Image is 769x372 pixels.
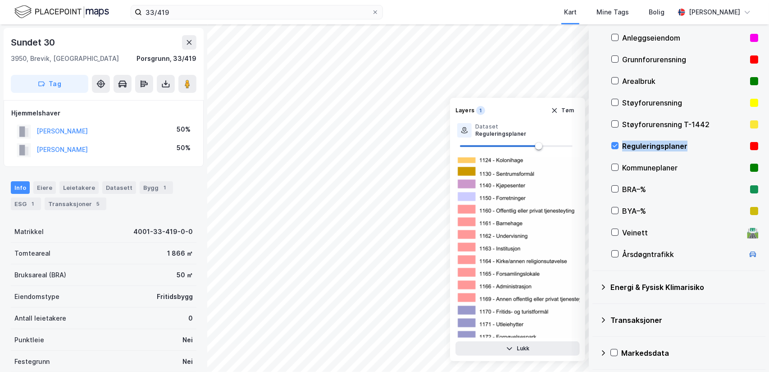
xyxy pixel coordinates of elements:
button: Tag [11,75,88,93]
div: Støyforurensning T-1442 [622,119,746,130]
div: Bygg [140,181,173,194]
div: ESG [11,197,41,210]
div: Nei [182,335,193,345]
div: 1 866 ㎡ [167,248,193,259]
div: 1 [28,199,37,208]
div: 50% [177,124,191,135]
div: Energi & Fysisk Klimarisiko [610,282,758,293]
button: Lukk [455,341,580,356]
div: Støyforurensning [622,97,746,108]
div: Reguleringsplaner [622,141,746,152]
div: Transaksjoner [45,197,106,210]
div: BYA–% [622,206,746,216]
div: Arealbruk [622,76,746,87]
div: [PERSON_NAME] [689,7,740,18]
div: Årsdøgntrafikk [622,249,744,260]
div: Bruksareal (BRA) [14,270,66,280]
div: 1 [476,106,485,115]
div: Antall leietakere [14,313,66,324]
div: 5 [94,199,103,208]
div: Kart [564,7,577,18]
div: Markedsdata [621,348,758,358]
div: Kontrollprogram for chat [724,329,769,372]
div: Info [11,181,30,194]
div: Datasett [102,181,136,194]
div: Matrikkel [14,226,44,237]
div: Veinett [622,227,744,238]
input: Søk på adresse, matrikkel, gårdeiere, leietakere eller personer [142,5,372,19]
img: logo.f888ab2527a4732fd821a326f86c7f29.svg [14,4,109,20]
div: Festegrunn [14,356,50,367]
div: Kommuneplaner [622,162,746,173]
div: Leietakere [59,181,99,194]
div: Hjemmelshaver [11,108,196,119]
div: 🛣️ [747,227,759,239]
div: 0 [188,313,193,324]
div: Fritidsbygg [157,291,193,302]
div: Anleggseiendom [622,32,746,43]
div: 3950, Brevik, [GEOGRAPHIC_DATA] [11,53,119,64]
div: Grunnforurensning [622,54,746,65]
div: Punktleie [14,335,44,345]
div: Bolig [649,7,664,18]
div: Sundet 30 [11,35,57,50]
div: Eiendomstype [14,291,59,302]
div: 4001-33-419-0-0 [133,226,193,237]
div: Tomteareal [14,248,50,259]
div: BRA–% [622,184,746,195]
div: Dataset [475,123,526,130]
div: Eiere [33,181,56,194]
div: Mine Tags [596,7,629,18]
div: Porsgrunn, 33/419 [137,53,196,64]
div: Layers [455,107,474,114]
div: 50 ㎡ [177,270,193,280]
div: 1 [160,183,169,192]
iframe: Chat Widget [724,329,769,372]
div: Reguleringsplaner [475,130,526,138]
div: Transaksjoner [610,315,758,326]
div: Nei [182,356,193,367]
button: Tøm [545,103,580,118]
div: 50% [177,142,191,153]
